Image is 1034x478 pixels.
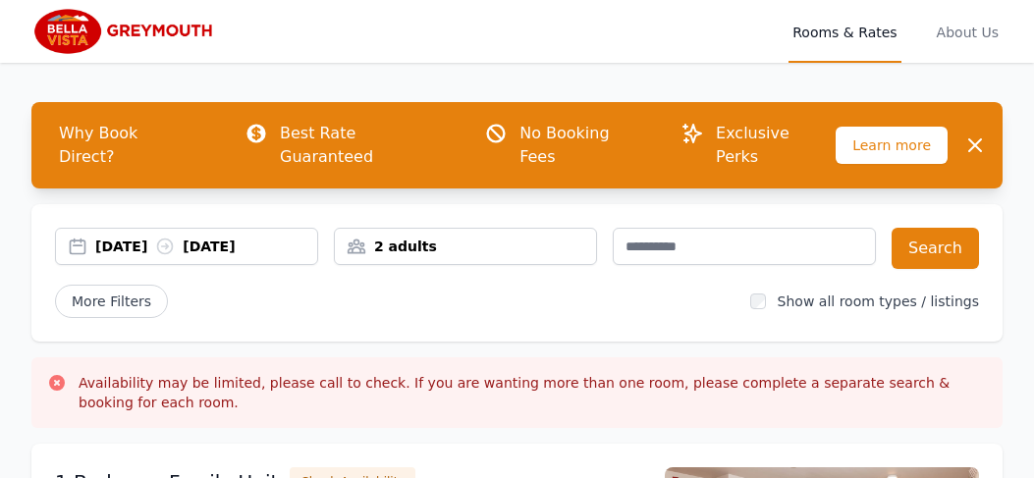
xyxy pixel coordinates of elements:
img: Bella Vista Greymouth [31,8,221,55]
button: Search [892,228,979,269]
p: Best Rate Guaranteed [280,122,453,169]
p: Exclusive Perks [716,122,836,169]
div: [DATE] [DATE] [95,237,317,256]
label: Show all room types / listings [778,293,979,309]
div: 2 adults [335,237,596,256]
span: Why Book Direct? [43,114,213,177]
span: Learn more [836,127,948,164]
h3: Availability may be limited, please call to check. If you are wanting more than one room, please ... [79,373,987,412]
p: No Booking Fees [519,122,649,169]
span: More Filters [55,285,168,318]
